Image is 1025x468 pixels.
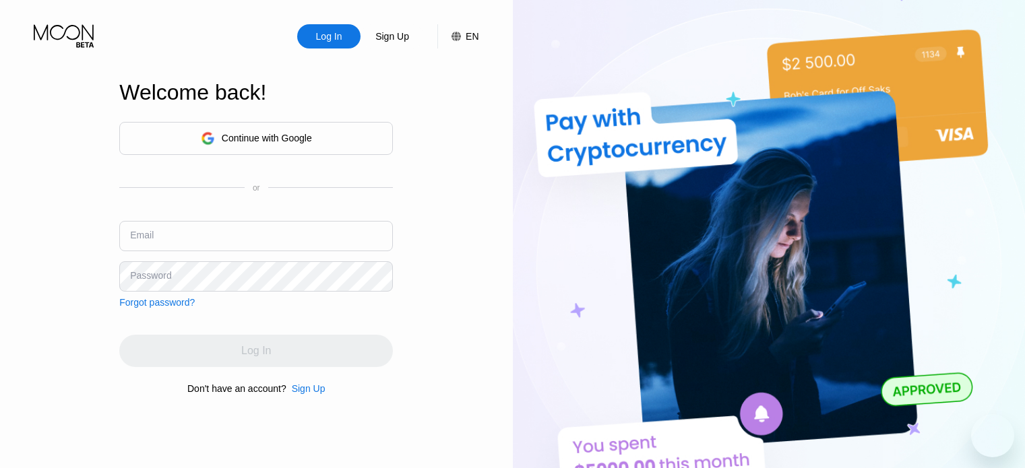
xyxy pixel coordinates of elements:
[437,24,478,48] div: EN
[315,30,344,43] div: Log In
[297,24,361,48] div: Log In
[119,80,393,105] div: Welcome back!
[253,183,260,193] div: or
[119,297,195,308] div: Forgot password?
[374,30,410,43] div: Sign Up
[971,414,1014,457] iframe: Button to launch messaging window
[361,24,424,48] div: Sign Up
[292,383,325,394] div: Sign Up
[187,383,286,394] div: Don't have an account?
[222,133,312,143] div: Continue with Google
[119,122,393,155] div: Continue with Google
[286,383,325,394] div: Sign Up
[466,31,478,42] div: EN
[130,270,171,281] div: Password
[130,230,154,240] div: Email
